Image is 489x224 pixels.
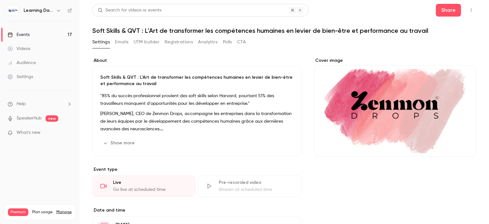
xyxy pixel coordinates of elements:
[8,74,33,80] div: Settings
[92,166,301,173] p: Event type
[64,130,72,136] iframe: Noticeable Trigger
[165,37,193,47] button: Registrations
[18,10,31,15] div: v 4.0.25
[314,57,476,64] label: Cover image
[8,101,72,107] li: help-dropdown-opener
[115,37,128,47] button: Emails
[237,37,246,47] button: CTA
[92,175,195,197] div: LiveGo live at scheduled time
[10,17,15,22] img: website_grey.svg
[10,10,15,15] img: logo_orange.svg
[198,175,301,197] div: Pre-recorded videoStream at scheduled time
[92,207,301,213] label: Date and time
[100,92,293,107] p: "85% du succès professionnel provient des soft skills selon Harvard, pourtant 51% des travailleur...
[98,7,161,14] div: Search for videos or events
[113,186,188,193] div: Go live at scheduled time
[436,4,461,17] button: Share
[46,115,58,122] span: new
[92,27,476,34] h1: Soft Skills & QVT : L'Art de transformer les compétences humaines en levier de bien-être et perfo...
[17,17,72,22] div: Domaine: [DOMAIN_NAME]
[17,101,26,107] span: Help
[33,38,49,42] div: Domaine
[79,38,97,42] div: Mots-clés
[8,46,30,52] div: Videos
[8,60,36,66] div: Audience
[219,186,293,193] div: Stream at scheduled time
[24,7,53,14] h6: Learning Days
[198,37,218,47] button: Analytics
[100,110,293,133] p: [PERSON_NAME], CEO de Zenmon Drops, accompagne les entreprises dans la transformation de leurs éq...
[8,32,30,38] div: Events
[72,37,77,42] img: tab_keywords_by_traffic_grey.svg
[100,138,138,148] button: Show more
[314,57,476,157] section: Cover image
[8,208,28,216] span: Premium
[223,37,232,47] button: Polls
[26,37,31,42] img: tab_domain_overview_orange.svg
[92,37,110,47] button: Settings
[113,179,188,186] div: Live
[56,210,72,215] a: Manage
[100,74,293,87] p: Soft Skills & QVT : L'Art de transformer les compétences humaines en levier de bien-être et perfo...
[92,57,301,64] label: About
[8,5,18,16] img: Learning Days
[32,210,53,215] span: Plan usage
[134,37,159,47] button: UTM builder
[17,115,42,122] a: SpeakerHub
[219,179,293,186] div: Pre-recorded video
[17,129,40,136] span: What's new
